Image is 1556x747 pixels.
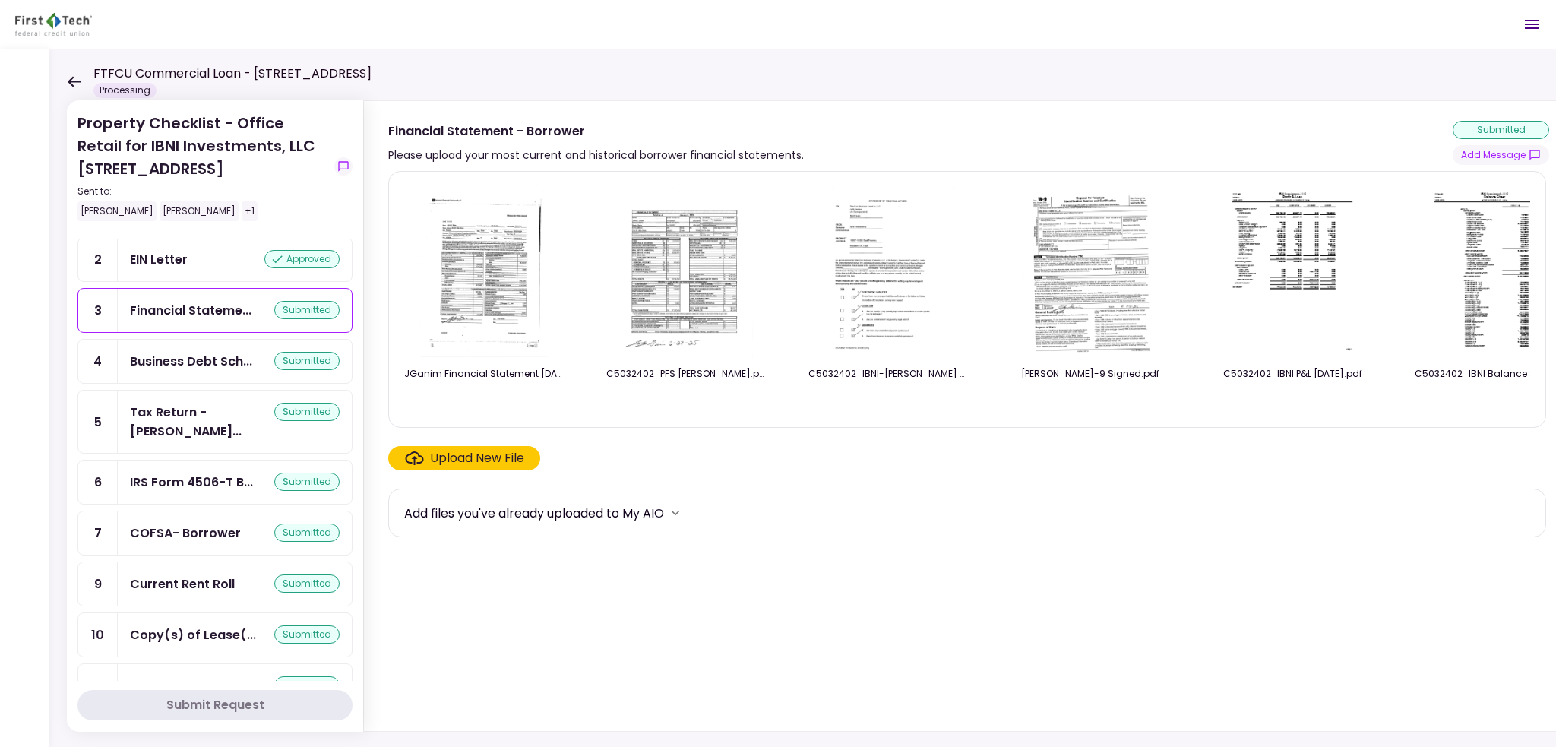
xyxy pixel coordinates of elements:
[78,238,118,281] div: 2
[1010,367,1170,381] div: IBNI W-9 Signed.pdf
[77,690,353,720] button: Submit Request
[130,403,274,441] div: Tax Return - Borrower
[274,352,340,370] div: submitted
[77,460,353,505] a: 6IRS Form 4506-T Borrowersubmitted
[78,391,118,453] div: 5
[130,524,241,543] div: COFSA- Borrower
[388,446,540,470] span: Click here to upload the required document
[160,201,239,221] div: [PERSON_NAME]
[93,65,372,83] h1: FTFCU Commercial Loan - [STREET_ADDRESS]
[274,473,340,491] div: submitted
[78,340,118,383] div: 4
[77,339,353,384] a: 4Business Debt Schedulesubmitted
[77,201,157,221] div: [PERSON_NAME]
[808,367,968,381] div: C5032402_IBNI-Johnny Ganim SFAs.pdf
[77,112,328,221] div: Property Checklist - Office Retail for IBNI Investments, LLC [STREET_ADDRESS]
[130,250,188,269] div: EIN Letter
[1453,145,1549,165] button: show-messages
[1513,6,1550,43] button: Open menu
[78,289,118,332] div: 3
[404,504,664,523] div: Add files you've already uploaded to My AIO
[77,612,353,657] a: 10Copy(s) of Lease(s) and Amendment(s)submitted
[78,562,118,606] div: 9
[274,625,340,644] div: submitted
[430,449,524,467] div: Upload New File
[166,696,264,714] div: Submit Request
[388,146,804,164] div: Please upload your most current and historical borrower financial statements.
[274,676,340,695] div: submitted
[78,511,118,555] div: 7
[1453,121,1549,139] div: submitted
[242,201,258,221] div: +1
[606,367,766,381] div: C5032402_PFS Johnny Ganim.pdf
[77,237,353,282] a: 2EIN Letterapproved
[130,676,232,695] div: Property Survey
[130,301,251,320] div: Financial Statement - Borrower
[130,352,252,371] div: Business Debt Schedule
[78,664,118,707] div: 11
[130,473,253,492] div: IRS Form 4506-T Borrower
[664,502,687,524] button: more
[274,524,340,542] div: submitted
[77,511,353,556] a: 7COFSA- Borrowersubmitted
[77,562,353,606] a: 9Current Rent Rollsubmitted
[77,663,353,708] a: 11Property Surveysubmitted
[130,574,235,593] div: Current Rent Roll
[77,288,353,333] a: 3Financial Statement - Borrowersubmitted
[78,461,118,504] div: 6
[93,83,157,98] div: Processing
[77,185,328,198] div: Sent to:
[77,390,353,454] a: 5Tax Return - Borrowersubmitted
[388,122,804,141] div: Financial Statement - Borrower
[274,403,340,421] div: submitted
[404,367,564,381] div: JGanim Financial Statement 7.31.25.pdf
[1213,367,1372,381] div: C5032402_IBNI P&L 12.31.24.pdf
[334,157,353,176] button: show-messages
[130,625,256,644] div: Copy(s) of Lease(s) and Amendment(s)
[78,613,118,657] div: 10
[274,574,340,593] div: submitted
[264,250,340,268] div: approved
[15,13,92,36] img: Partner icon
[274,301,340,319] div: submitted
